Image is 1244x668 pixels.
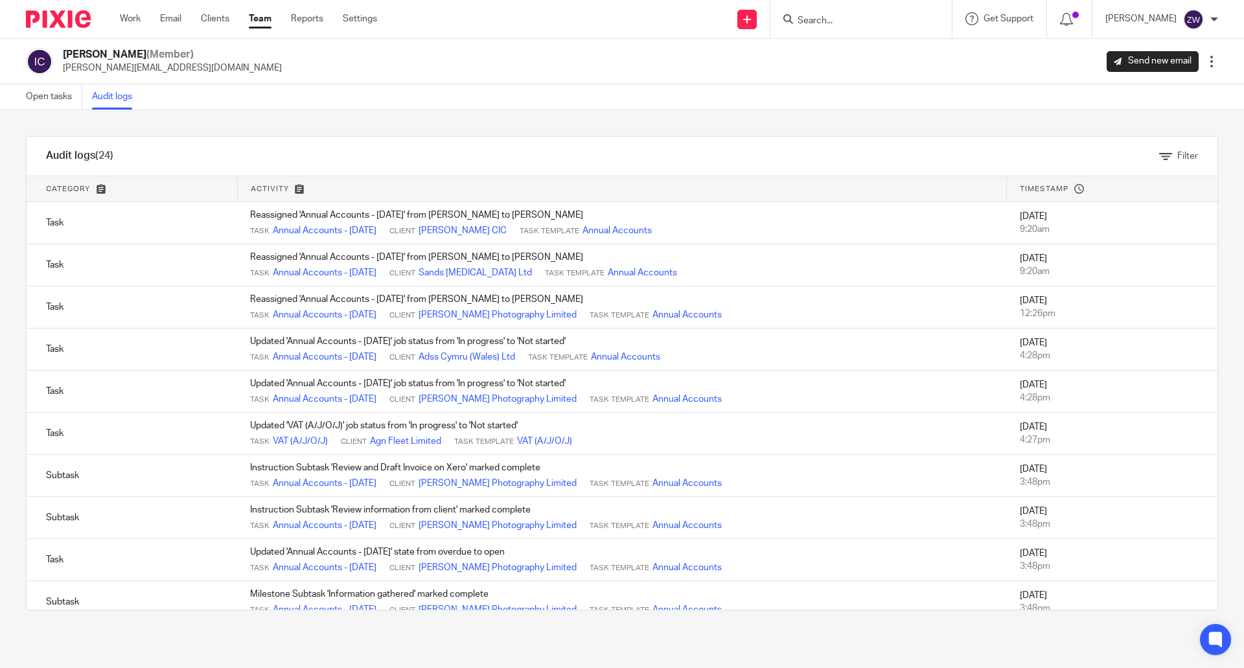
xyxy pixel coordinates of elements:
[250,352,270,363] span: Task
[273,224,376,237] a: Annual Accounts - [DATE]
[590,479,649,489] span: Task Template
[389,352,415,363] span: Client
[237,328,1007,371] td: Updated 'Annual Accounts - [DATE]' job status from 'In progress' to 'Not started'
[1020,602,1204,615] div: 3:48pm
[237,286,1007,328] td: Reassigned 'Annual Accounts - [DATE]' from [PERSON_NAME] to [PERSON_NAME]
[419,603,577,616] a: [PERSON_NAME] Photography Limited
[389,479,415,489] span: Client
[1020,433,1204,446] div: 4:27pm
[1020,518,1204,531] div: 3:48pm
[389,563,415,573] span: Client
[273,603,376,616] a: Annual Accounts - [DATE]
[273,266,376,279] a: Annual Accounts - [DATE]
[46,185,90,192] span: Category
[1007,286,1217,328] td: [DATE]
[389,521,415,531] span: Client
[1020,265,1204,278] div: 9:20am
[389,310,415,321] span: Client
[652,477,722,490] a: Annual Accounts
[370,435,441,448] a: Agn Fleet Limited
[590,310,649,321] span: Task Template
[250,605,270,616] span: Task
[146,49,194,60] span: (Member)
[1007,244,1217,286] td: [DATE]
[419,266,532,279] a: Sands [MEDICAL_DATA] Ltd
[237,244,1007,286] td: Reassigned 'Annual Accounts - [DATE]' from [PERSON_NAME] to [PERSON_NAME]
[1020,307,1204,320] div: 12:26pm
[341,437,367,447] span: Client
[1020,560,1204,573] div: 3:48pm
[237,202,1007,244] td: Reassigned 'Annual Accounts - [DATE]' from [PERSON_NAME] to [PERSON_NAME]
[1020,223,1204,236] div: 9:20am
[528,352,588,363] span: Task Template
[984,14,1033,23] span: Get Support
[545,268,605,279] span: Task Template
[26,10,91,28] img: Pixie
[652,603,722,616] a: Annual Accounts
[251,185,289,192] span: Activity
[250,563,270,573] span: Task
[237,581,1007,623] td: Milestone Subtask 'Information gathered' marked complete
[652,519,722,532] a: Annual Accounts
[1020,349,1204,362] div: 4:28pm
[27,371,237,413] td: Task
[273,308,376,321] a: Annual Accounts - [DATE]
[419,477,577,490] a: [PERSON_NAME] Photography Limited
[27,328,237,371] td: Task
[419,351,515,363] a: Adss Cymru (Wales) Ltd
[652,308,722,321] a: Annual Accounts
[250,395,270,405] span: Task
[1007,455,1217,497] td: [DATE]
[582,224,652,237] a: Annual Accounts
[27,539,237,581] td: Task
[419,561,577,574] a: [PERSON_NAME] Photography Limited
[291,12,323,25] a: Reports
[250,310,270,321] span: Task
[1105,12,1177,25] p: [PERSON_NAME]
[273,435,328,448] a: VAT (A/J/O/J)
[237,497,1007,539] td: Instruction Subtask 'Review information from client' marked complete
[389,395,415,405] span: Client
[389,605,415,616] span: Client
[796,16,913,27] input: Search
[237,539,1007,581] td: Updated 'Annual Accounts - [DATE]' state from overdue to open
[1020,185,1068,192] span: Timestamp
[273,351,376,363] a: Annual Accounts - [DATE]
[1007,413,1217,455] td: [DATE]
[273,477,376,490] a: Annual Accounts - [DATE]
[237,455,1007,497] td: Instruction Subtask 'Review and Draft Invoice on Xero' marked complete
[608,266,677,279] a: Annual Accounts
[237,371,1007,413] td: Updated 'Annual Accounts - [DATE]' job status from 'In progress' to 'Not started'
[250,226,270,236] span: Task
[590,563,649,573] span: Task Template
[1183,9,1204,30] img: svg%3E
[250,521,270,531] span: Task
[201,12,229,25] a: Clients
[454,437,514,447] span: Task Template
[63,48,282,62] h2: [PERSON_NAME]
[250,479,270,489] span: Task
[120,12,141,25] a: Work
[419,308,577,321] a: [PERSON_NAME] Photography Limited
[389,226,415,236] span: Client
[517,435,572,448] a: VAT (A/J/O/J)
[1107,51,1199,72] a: Send new email
[249,12,271,25] a: Team
[1007,202,1217,244] td: [DATE]
[520,226,579,236] span: Task Template
[27,413,237,455] td: Task
[27,202,237,244] td: Task
[1007,328,1217,371] td: [DATE]
[27,244,237,286] td: Task
[591,351,660,363] a: Annual Accounts
[273,519,376,532] a: Annual Accounts - [DATE]
[1020,391,1204,404] div: 4:28pm
[160,12,181,25] a: Email
[27,581,237,623] td: Subtask
[27,455,237,497] td: Subtask
[250,437,270,447] span: Task
[389,268,415,279] span: Client
[63,62,282,75] p: [PERSON_NAME][EMAIL_ADDRESS][DOMAIN_NAME]
[1020,476,1204,489] div: 3:48pm
[652,393,722,406] a: Annual Accounts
